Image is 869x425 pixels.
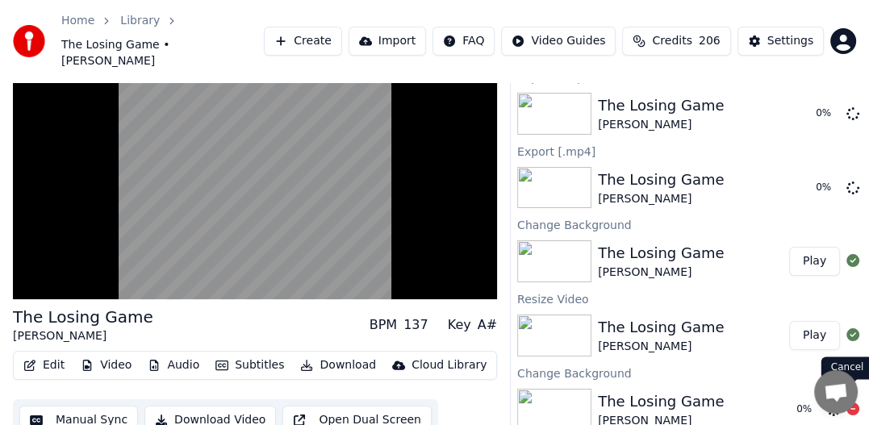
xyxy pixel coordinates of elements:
[13,25,45,57] img: youka
[74,354,138,377] button: Video
[61,37,264,69] span: The Losing Game • [PERSON_NAME]
[737,27,824,56] button: Settings
[789,247,840,276] button: Play
[814,370,858,414] div: Open chat
[412,357,487,373] div: Cloud Library
[816,181,840,194] div: 0 %
[403,315,428,335] div: 137
[141,354,206,377] button: Audio
[598,265,724,281] div: [PERSON_NAME]
[767,33,813,49] div: Settings
[349,27,426,56] button: Import
[598,169,724,191] div: The Losing Game
[598,390,724,413] div: The Losing Game
[699,33,721,49] span: 206
[120,13,160,29] a: Library
[61,13,264,69] nav: breadcrumb
[796,403,821,416] div: 0 %
[598,191,724,207] div: [PERSON_NAME]
[13,306,153,328] div: The Losing Game
[598,94,724,117] div: The Losing Game
[294,354,382,377] button: Download
[370,315,397,335] div: BPM
[598,242,724,265] div: The Losing Game
[598,316,724,339] div: The Losing Game
[61,13,94,29] a: Home
[598,117,724,133] div: [PERSON_NAME]
[501,27,616,56] button: Video Guides
[13,328,153,344] div: [PERSON_NAME]
[622,27,730,56] button: Credits206
[209,354,290,377] button: Subtitles
[264,27,342,56] button: Create
[432,27,495,56] button: FAQ
[652,33,691,49] span: Credits
[816,107,840,120] div: 0 %
[478,315,497,335] div: A#
[598,339,724,355] div: [PERSON_NAME]
[448,315,471,335] div: Key
[17,354,71,377] button: Edit
[789,321,840,350] button: Play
